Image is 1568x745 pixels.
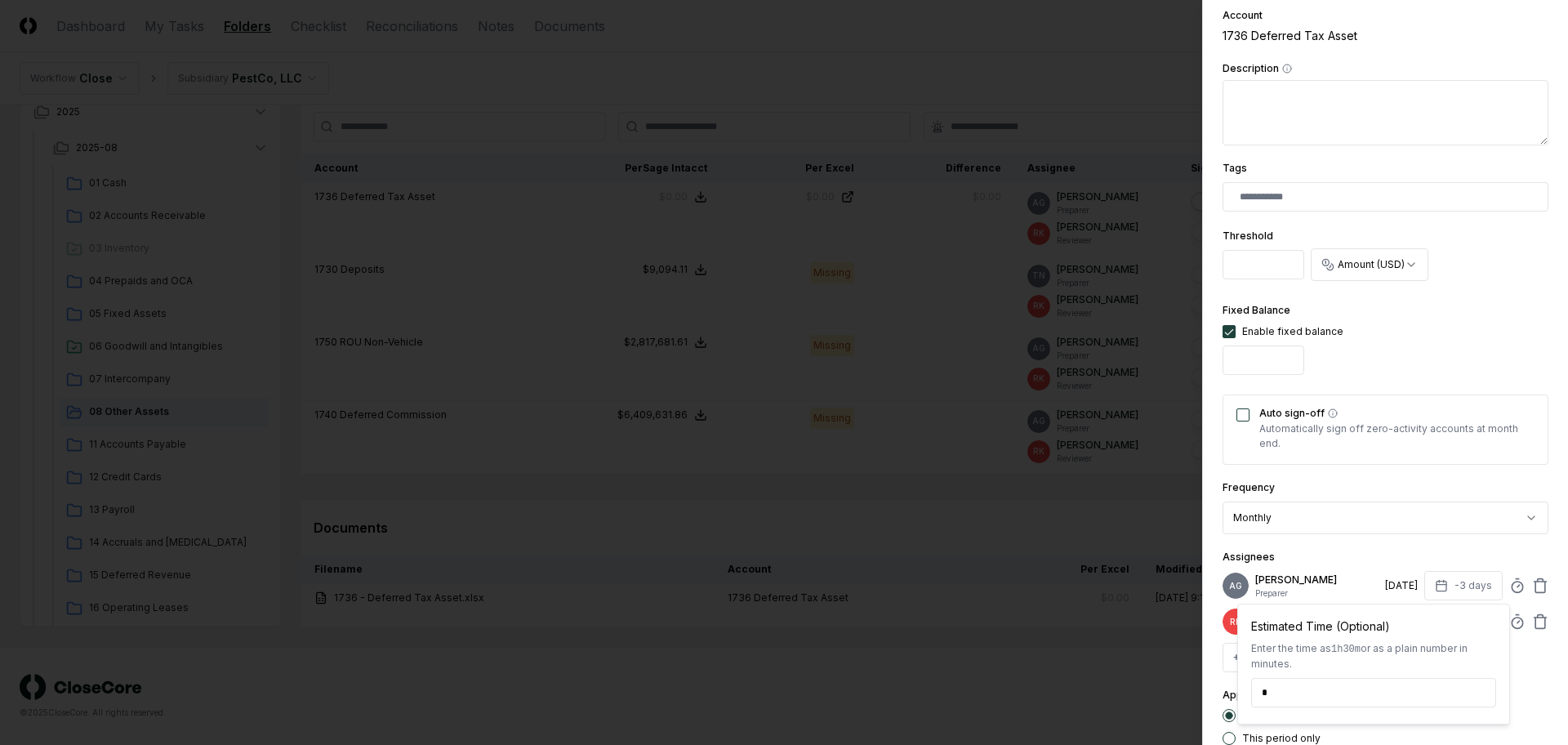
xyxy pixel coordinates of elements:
div: 1736 Deferred Tax Asset [1223,27,1548,44]
label: Assignees [1223,551,1275,563]
span: 1h30m [1331,644,1361,655]
label: Threshold [1223,230,1273,242]
label: This period only [1242,734,1321,743]
label: Tags [1223,162,1247,174]
button: +Preparer [1223,643,1294,672]
div: Enable fixed balance [1242,324,1343,339]
p: [PERSON_NAME] [1255,573,1379,587]
div: Account [1223,11,1548,20]
button: Description [1282,64,1292,74]
p: Automatically sign off zero-activity accounts at month end. [1259,422,1535,451]
p: Preparer [1255,587,1379,600]
span: RK [1230,616,1241,628]
div: Enter the time as or as a plain number in minutes. [1251,641,1496,671]
span: AG [1229,580,1242,592]
label: Fixed Balance [1223,304,1290,316]
button: Auto sign-off [1328,408,1338,418]
div: [DATE] [1385,578,1418,593]
button: -3 days [1424,571,1503,600]
label: Frequency [1223,481,1275,493]
div: Estimated Time (Optional) [1251,618,1496,635]
label: Description [1223,64,1548,74]
label: Apply to [1223,689,1263,701]
label: Auto sign-off [1259,408,1535,418]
